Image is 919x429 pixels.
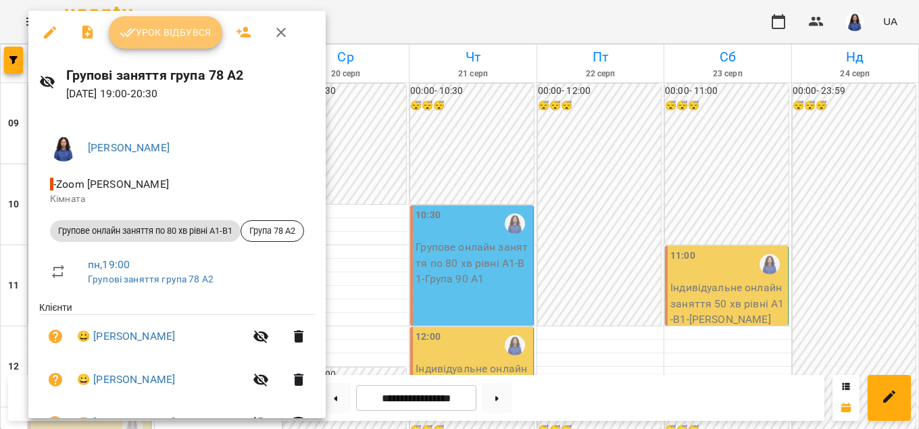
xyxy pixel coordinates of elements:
p: Кімната [50,193,304,206]
h6: Групові заняття група 78 А2 [66,65,315,86]
p: [DATE] 19:00 - 20:30 [66,86,315,102]
a: Групові заняття група 78 А2 [88,274,214,284]
button: Візит ще не сплачено. Додати оплату? [39,363,72,396]
span: Група 78 А2 [241,225,303,237]
a: пн , 19:00 [88,258,130,271]
a: 😀 [PERSON_NAME] [77,328,175,345]
button: Урок відбувся [109,16,222,49]
span: - Zoom [PERSON_NAME] [50,178,172,191]
a: 😀 [PERSON_NAME] [77,372,175,388]
button: Візит ще не сплачено. Додати оплату? [39,320,72,353]
div: Група 78 А2 [241,220,304,242]
span: Урок відбувся [120,24,212,41]
img: 896d7bd98bada4a398fcb6f6c121a1d1.png [50,134,77,161]
a: [PERSON_NAME] [88,141,170,154]
span: Групове онлайн заняття по 80 хв рівні А1-В1 [50,225,241,237]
